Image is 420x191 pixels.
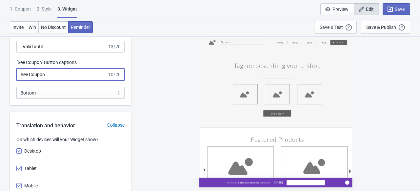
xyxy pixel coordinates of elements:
label: "See Coupon" Button captions [16,59,77,66]
button: Invite [10,21,26,33]
span: Win [29,25,36,30]
span: , Valid until [259,181,270,184]
span: Mobile [24,182,38,189]
div: Save & Publish [366,25,396,30]
button: Win [26,21,39,33]
p: On which devices will your Widget show? [16,136,125,143]
span: Edit [366,7,374,12]
div: 1. Coupon [10,6,31,17]
span: Better luck next time [238,181,259,184]
button: See Coupon [286,180,325,185]
button: No Discount [38,21,69,33]
div: Translation and behavior [10,122,82,130]
span: No Discount [41,25,66,30]
div: Collapse [101,122,131,129]
div: [DATE] [270,180,286,184]
button: Save & Test [314,21,357,33]
button: Preview [320,3,354,15]
span: Save [395,7,405,12]
span: Invite [12,25,24,30]
div: Save & Test [320,25,343,30]
span: You've won [227,181,237,184]
span: Reminder [71,25,90,30]
button: Reminder [68,21,93,33]
button: Save [383,3,410,15]
button: Edit [354,3,379,15]
div: 3. Widget [57,6,77,18]
span: Tablet [24,165,37,172]
span: Preview [332,7,349,12]
button: Save & Publish [361,21,410,33]
div: 2 . Style [37,6,51,17]
span: Desktop [24,148,41,154]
